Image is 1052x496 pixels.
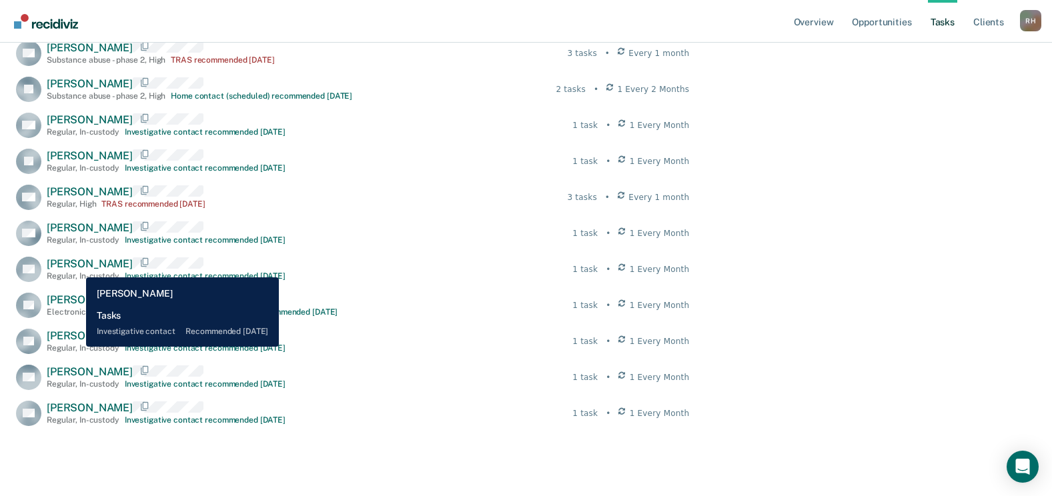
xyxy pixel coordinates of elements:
[630,371,690,383] span: 1 Every Month
[630,407,690,419] span: 1 Every Month
[630,227,690,239] span: 1 Every Month
[14,14,78,29] img: Recidiviz
[606,407,610,419] div: •
[47,163,119,173] div: Regular , In-custody
[125,379,286,389] div: Investigative contact recommended [DATE]
[606,371,610,383] div: •
[606,299,610,311] div: •
[47,401,133,414] span: [PERSON_NAME]
[594,83,598,95] div: •
[47,257,133,270] span: [PERSON_NAME]
[605,47,610,59] div: •
[572,227,598,239] div: 1 task
[606,119,610,131] div: •
[630,119,690,131] span: 1 Every Month
[572,299,598,311] div: 1 task
[628,191,689,203] span: Every 1 month
[125,127,286,137] div: Investigative contact recommended [DATE]
[630,263,690,275] span: 1 Every Month
[171,91,352,101] div: Home contact (scheduled) recommended [DATE]
[1020,10,1041,31] button: Profile dropdown button
[572,119,598,131] div: 1 task
[630,299,690,311] span: 1 Every Month
[572,155,598,167] div: 1 task
[125,163,286,173] div: Investigative contact recommended [DATE]
[606,263,610,275] div: •
[47,199,96,209] div: Regular , High
[572,263,598,275] div: 1 task
[125,343,286,353] div: Investigative contact recommended [DATE]
[47,379,119,389] div: Regular , In-custody
[567,47,596,59] div: 3 tasks
[567,191,596,203] div: 3 tasks
[47,271,119,281] div: Regular , In-custody
[47,343,119,353] div: Regular , In-custody
[171,55,274,65] div: TRAS recommended [DATE]
[1020,10,1041,31] div: R H
[572,371,598,383] div: 1 task
[47,77,133,90] span: [PERSON_NAME]
[47,185,133,198] span: [PERSON_NAME]
[47,365,133,378] span: [PERSON_NAME]
[617,83,689,95] span: 1 Every 2 Months
[125,415,286,425] div: Investigative contact recommended [DATE]
[125,235,286,245] div: Investigative contact recommended [DATE]
[47,113,133,126] span: [PERSON_NAME]
[572,335,598,347] div: 1 task
[177,307,338,317] div: Investigative contact recommended [DATE]
[47,221,133,234] span: [PERSON_NAME]
[47,55,165,65] div: Substance abuse - phase 2 , High
[606,155,610,167] div: •
[628,47,689,59] span: Every 1 month
[606,227,610,239] div: •
[47,91,165,101] div: Substance abuse - phase 2 , High
[47,307,171,317] div: Electronic monitoring , In-custody
[630,335,690,347] span: 1 Every Month
[572,407,598,419] div: 1 task
[47,235,119,245] div: Regular , In-custody
[47,293,133,306] span: [PERSON_NAME]
[47,415,119,425] div: Regular , In-custody
[47,127,119,137] div: Regular , In-custody
[47,41,133,54] span: [PERSON_NAME]
[47,329,133,342] span: [PERSON_NAME]
[605,191,610,203] div: •
[101,199,205,209] div: TRAS recommended [DATE]
[125,271,286,281] div: Investigative contact recommended [DATE]
[606,335,610,347] div: •
[1007,451,1039,483] div: Open Intercom Messenger
[630,155,690,167] span: 1 Every Month
[556,83,586,95] div: 2 tasks
[47,149,133,162] span: [PERSON_NAME]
